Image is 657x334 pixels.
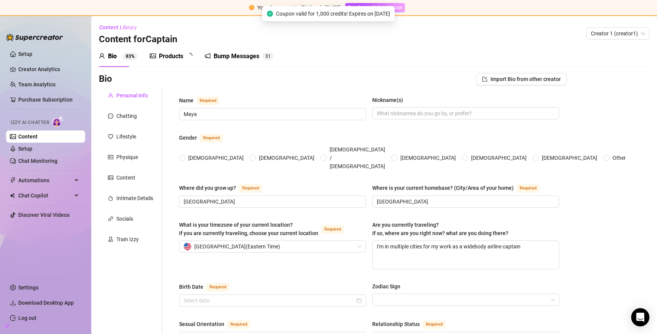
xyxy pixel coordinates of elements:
[116,91,148,100] div: Personal Info
[372,222,508,236] span: Are you currently traveling? If so, where are you right now? what are you doing there?
[631,308,649,326] div: Open Intercom Messenger
[321,225,344,234] span: Required
[194,241,280,252] span: [GEOGRAPHIC_DATA] ( Eastern Time )
[377,109,553,118] input: Nickname(s)
[184,243,191,250] img: us
[150,53,156,59] span: picture
[200,134,223,142] span: Required
[18,174,72,186] span: Automations
[256,154,317,162] span: [DEMOGRAPHIC_DATA]
[179,222,318,236] span: What is your timezone of your current location? If you are currently traveling, choose your curre...
[6,33,63,41] img: logo-BBDzfeDw.svg
[372,282,406,291] label: Zodiac Sign
[267,11,273,17] span: check-circle
[490,76,561,82] span: Import Bio from other creator
[11,119,49,126] span: Izzy AI Chatter
[108,196,113,201] span: fire
[423,320,446,329] span: Required
[185,154,247,162] span: [DEMOGRAPHIC_DATA]
[18,81,56,87] a: Team Analytics
[476,73,567,85] button: Import Bio from other creator
[18,146,32,152] a: Setup
[257,5,342,11] span: Your Supercreator Trial ends [DATE].
[179,96,228,105] label: Name
[227,320,250,329] span: Required
[18,63,79,75] a: Creator Analytics
[482,76,487,82] span: import
[18,212,70,218] a: Discover Viral Videos
[116,173,135,182] div: Content
[116,112,137,120] div: Chatting
[184,197,360,206] input: Where did you grow up?
[108,154,113,160] span: idcard
[10,193,15,198] img: Chat Copilot
[348,5,402,11] span: Purchase Subscription
[539,154,600,162] span: [DEMOGRAPHIC_DATA]
[99,33,177,46] h3: Content for Captain
[116,132,136,141] div: Lifestyle
[108,93,113,98] span: user
[18,285,38,291] a: Settings
[262,52,274,60] sup: 31
[123,52,138,60] sup: 83%
[372,96,408,104] label: Nickname(s)
[591,28,645,39] span: Creator 1 (creator1)
[345,5,405,11] a: Purchase Subscription
[397,154,459,162] span: [DEMOGRAPHIC_DATA]
[99,21,143,33] button: Content Library
[268,54,271,59] span: 1
[609,154,629,162] span: Other
[18,189,72,202] span: Chat Copilot
[179,320,224,328] div: Sexual Orientation
[265,54,268,59] span: 3
[179,183,270,192] label: Where did you grow up?
[372,183,548,192] label: Where is your current homebase? (City/Area of your home)
[108,237,113,242] span: experiment
[205,53,211,59] span: notification
[108,175,113,180] span: picture
[468,154,530,162] span: [DEMOGRAPHIC_DATA]
[10,300,16,306] span: download
[372,320,454,329] label: Relationship Status
[108,113,113,119] span: message
[641,31,645,36] span: team
[179,96,194,105] div: Name
[214,52,259,61] div: Bump Messages
[99,53,105,59] span: user
[184,296,355,305] input: Birth Date
[18,134,38,140] a: Content
[10,177,16,183] span: thunderbolt
[345,3,405,12] button: Purchase Subscription
[179,134,197,142] div: Gender
[99,73,112,85] h3: Bio
[108,216,113,221] span: link
[179,320,259,329] label: Sexual Orientation
[179,184,236,192] div: Where did you grow up?
[239,184,262,192] span: Required
[108,52,117,61] div: Bio
[373,241,559,269] textarea: I'm in multiple cities for my work as a widebody airline captain
[517,184,540,192] span: Required
[327,145,388,170] span: [DEMOGRAPHIC_DATA] / [DEMOGRAPHIC_DATA]
[197,97,219,105] span: Required
[99,24,137,30] span: Content Library
[116,153,138,161] div: Physique
[372,320,420,328] div: Relationship Status
[372,282,400,291] div: Zodiac Sign
[372,184,514,192] div: Where is your current homebase? (City/Area of your home)
[108,134,113,139] span: heart
[372,96,403,104] div: Nickname(s)
[18,51,32,57] a: Setup
[52,116,64,127] img: AI Chatter
[18,315,36,321] a: Log out
[206,283,229,291] span: Required
[179,282,238,291] label: Birth Date
[116,194,153,202] div: Intimate Details
[116,215,133,223] div: Socials
[159,52,183,61] div: Products
[276,10,390,18] span: Coupon valid for 1,000 credits! Expires on [DATE]
[179,283,203,291] div: Birth Date
[18,300,74,306] span: Download Desktop App
[4,323,9,329] span: build
[185,52,194,60] span: loading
